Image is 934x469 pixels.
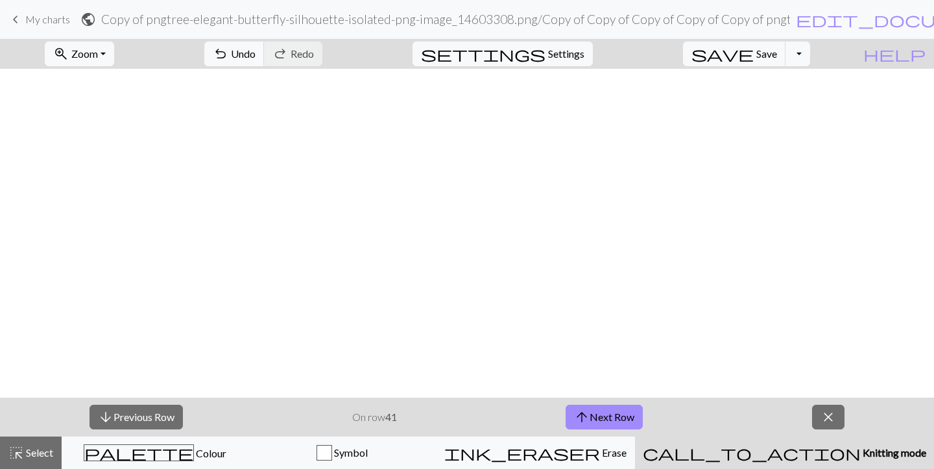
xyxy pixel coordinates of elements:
button: Symbol [249,437,437,469]
p: On row [352,409,397,425]
span: arrow_downward [98,408,114,426]
span: close [820,408,836,426]
i: Settings [421,46,545,62]
span: help [863,45,926,63]
button: Next Row [566,405,643,429]
button: Save [683,42,786,66]
button: Knitting mode [635,437,934,469]
span: Save [756,47,777,60]
span: call_to_action [643,444,861,462]
button: SettingsSettings [413,42,593,66]
h2: Copy of pngtree-elegant-butterfly-silhouette-isolated-png-image_14603308.png / Copy of Copy of Co... [101,12,790,27]
strong: 41 [385,411,397,423]
span: Colour [194,447,226,459]
span: Select [24,446,53,459]
span: undo [213,45,228,63]
span: zoom_in [53,45,69,63]
span: palette [84,444,193,462]
span: Erase [600,446,627,459]
span: arrow_upward [574,408,590,426]
button: Undo [204,42,265,66]
span: public [80,10,96,29]
span: Symbol [332,446,368,459]
span: highlight_alt [8,444,24,462]
span: save [691,45,754,63]
span: ink_eraser [444,444,600,462]
button: Zoom [45,42,114,66]
span: Knitting mode [861,446,926,459]
span: My charts [25,13,70,25]
span: Undo [231,47,256,60]
span: Settings [548,46,584,62]
button: Previous Row [90,405,183,429]
a: My charts [8,8,70,30]
span: keyboard_arrow_left [8,10,23,29]
button: Erase [436,437,635,469]
button: Colour [62,437,249,469]
span: Zoom [71,47,98,60]
span: settings [421,45,545,63]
